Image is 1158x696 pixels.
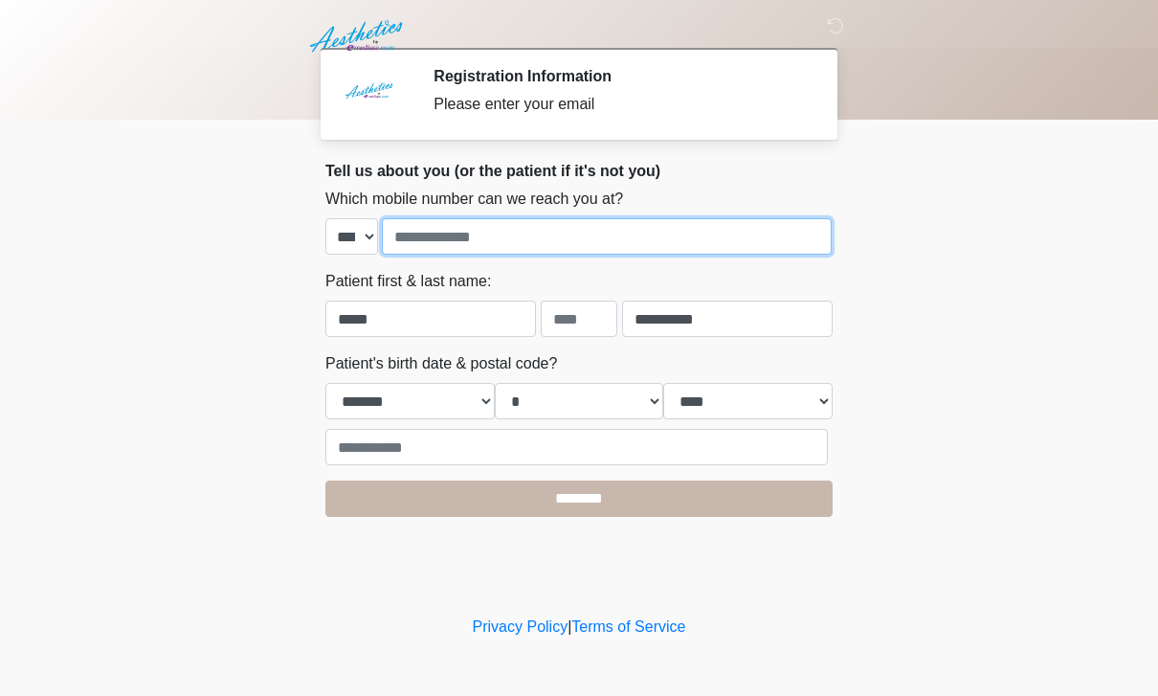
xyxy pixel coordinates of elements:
img: Agent Avatar [340,67,397,124]
img: Aesthetics by Emediate Cure Logo [306,14,411,58]
label: Patient's birth date & postal code? [325,352,557,375]
h2: Tell us about you (or the patient if it's not you) [325,162,833,180]
div: Please enter your email [434,93,804,116]
a: | [568,618,571,635]
label: Which mobile number can we reach you at? [325,188,623,211]
label: Patient first & last name: [325,270,491,293]
a: Privacy Policy [473,618,568,635]
a: Terms of Service [571,618,685,635]
h2: Registration Information [434,67,804,85]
